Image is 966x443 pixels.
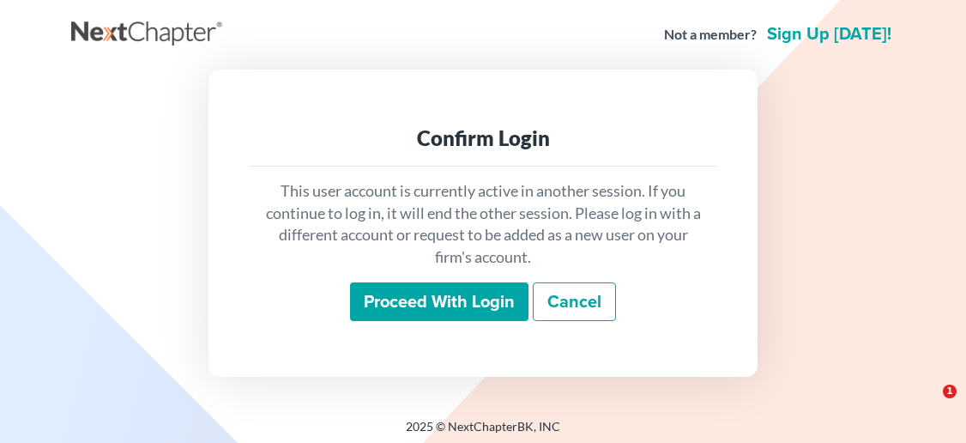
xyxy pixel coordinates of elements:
span: 1 [943,385,957,398]
strong: Not a member? [664,25,757,45]
a: Sign up [DATE]! [764,26,895,43]
a: Cancel [533,282,616,322]
div: Confirm Login [263,124,703,152]
p: This user account is currently active in another session. If you continue to log in, it will end ... [263,180,703,269]
iframe: Intercom live chat [908,385,949,426]
input: Proceed with login [350,282,528,322]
